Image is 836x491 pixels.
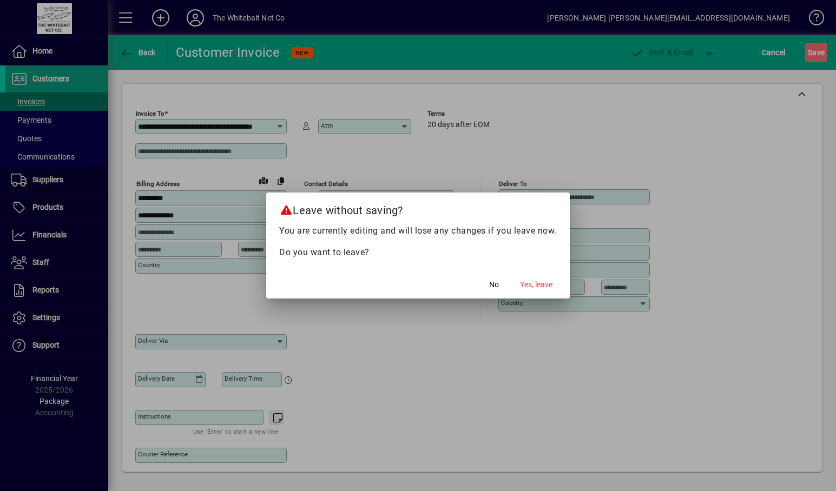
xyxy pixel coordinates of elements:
span: Yes, leave [520,279,552,290]
span: No [489,279,499,290]
p: Do you want to leave? [279,246,557,259]
h2: Leave without saving? [266,193,570,224]
p: You are currently editing and will lose any changes if you leave now. [279,224,557,237]
button: Yes, leave [516,275,557,294]
button: No [477,275,511,294]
